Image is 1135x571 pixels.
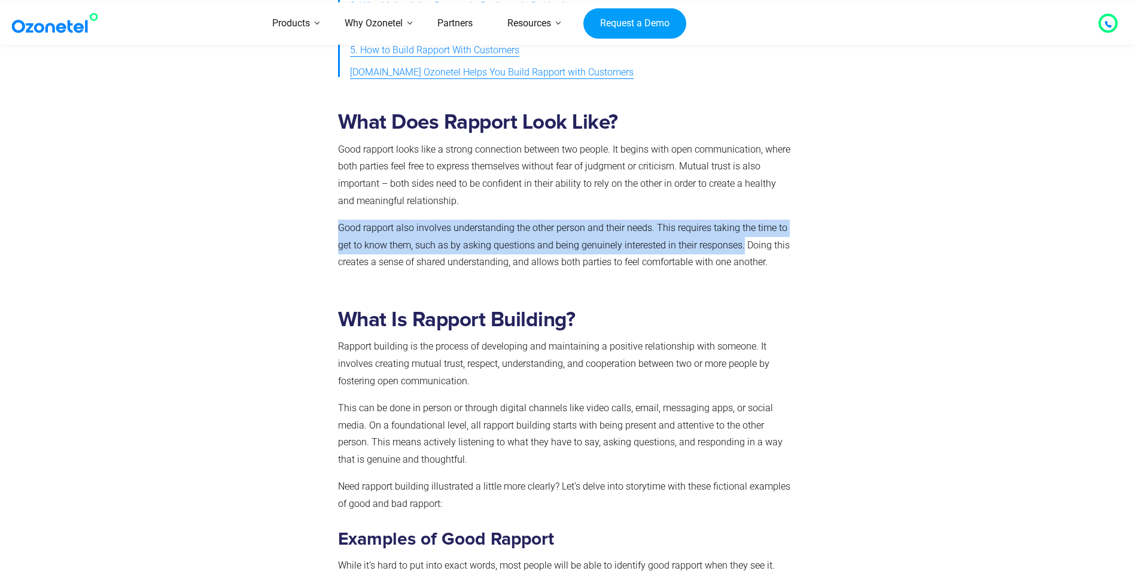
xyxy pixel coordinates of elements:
strong: Examples of Good Rapport [338,530,554,548]
p: This can be done in person or through digital channels like video calls, email, messaging apps, o... [338,400,792,469]
a: Resources [490,2,568,45]
p: Rapport building is the process of developing and maintaining a positive relationship with someon... [338,338,792,390]
strong: What Does Rapport Look Like? [338,112,618,133]
a: Partners [420,2,490,45]
span: 5. How to Build Rapport With Customers [350,42,519,59]
span: [DOMAIN_NAME] Ozonetel Helps You Build Rapport with Customers [350,64,634,81]
p: Good rapport looks like a strong connection between two people. It begins with open communication... [338,141,792,210]
p: Good rapport also involves understanding the other person and their needs. This requires taking t... [338,220,792,271]
a: Products [255,2,327,45]
a: Why Ozonetel [327,2,420,45]
a: Request a Demo [583,8,686,39]
a: [DOMAIN_NAME] Ozonetel Helps You Build Rapport with Customers [350,62,634,84]
p: Need rapport building illustrated a little more clearly? Let’s delve into storytime with these fi... [338,478,792,513]
a: 5. How to Build Rapport With Customers [350,40,519,62]
strong: What Is Rapport Building? [338,309,576,330]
